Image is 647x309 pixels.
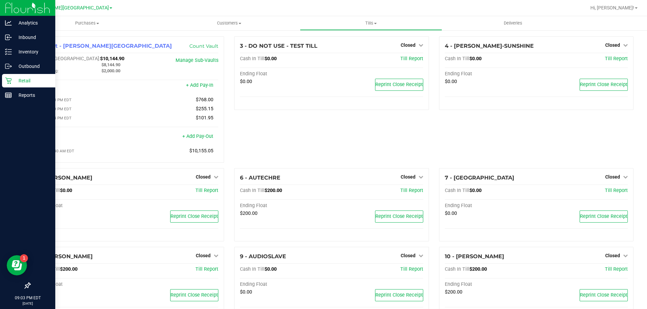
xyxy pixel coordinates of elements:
[442,16,584,30] a: Deliveries
[35,175,92,181] span: 5 - [PERSON_NAME]
[400,56,423,62] a: Till Report
[240,79,252,84] span: $0.00
[35,134,127,140] div: Pay-Outs
[240,210,257,216] span: $200.00
[195,188,218,193] span: Till Report
[375,289,423,301] button: Reprint Close Receipt
[189,148,213,154] span: $10,155.05
[101,62,120,67] span: $8,144.90
[5,92,12,99] inline-svg: Reports
[240,266,265,272] span: Cash In Till
[375,210,423,223] button: Reprint Close Receipt
[101,68,120,73] span: $2,000.00
[35,203,127,209] div: Ending Float
[12,33,52,41] p: Inbound
[265,266,277,272] span: $0.00
[401,253,415,258] span: Closed
[20,254,28,262] iframe: Resource center unread badge
[580,210,628,223] button: Reprint Close Receipt
[445,56,469,62] span: Cash In Till
[240,43,317,49] span: 3 - DO NOT USE - TEST TILL
[7,255,27,275] iframe: Resource center
[375,82,423,87] span: Reprint Close Receipt
[605,188,628,193] a: Till Report
[240,289,252,295] span: $0.00
[5,63,12,70] inline-svg: Outbound
[240,203,332,209] div: Ending Float
[240,281,332,287] div: Ending Float
[445,188,469,193] span: Cash In Till
[196,106,213,112] span: $255.15
[400,266,423,272] span: Till Report
[240,71,332,77] div: Ending Float
[189,43,218,49] a: Count Vault
[186,82,213,88] a: + Add Pay-In
[605,253,620,258] span: Closed
[240,188,265,193] span: Cash In Till
[35,83,127,89] div: Pay-Ins
[401,174,415,180] span: Closed
[196,97,213,103] span: $768.00
[445,43,534,49] span: 4 - [PERSON_NAME]-SUNSHINE
[240,253,286,260] span: 9 - AUDIOSLAVE
[12,19,52,27] p: Analytics
[469,56,482,62] span: $0.00
[445,281,536,287] div: Ending Float
[580,79,628,91] button: Reprint Close Receipt
[60,266,78,272] span: $200.00
[3,295,52,301] p: 09:03 PM EDT
[196,115,213,121] span: $101.95
[196,174,211,180] span: Closed
[12,77,52,85] p: Retail
[100,56,124,62] span: $10,144.90
[445,253,504,260] span: 10 - [PERSON_NAME]
[375,79,423,91] button: Reprint Close Receipt
[445,71,536,77] div: Ending Float
[580,214,627,219] span: Reprint Close Receipt
[12,62,52,70] p: Outbound
[580,82,627,87] span: Reprint Close Receipt
[171,292,218,298] span: Reprint Close Receipt
[580,289,628,301] button: Reprint Close Receipt
[375,292,423,298] span: Reprint Close Receipt
[195,266,218,272] a: Till Report
[265,56,277,62] span: $0.00
[445,203,536,209] div: Ending Float
[176,57,218,63] a: Manage Sub-Vaults
[375,214,423,219] span: Reprint Close Receipt
[605,56,628,62] a: Till Report
[182,133,213,139] a: + Add Pay-Out
[400,188,423,193] a: Till Report
[16,20,158,26] span: Purchases
[240,56,265,62] span: Cash In Till
[12,48,52,56] p: Inventory
[12,91,52,99] p: Reports
[445,79,457,84] span: $0.00
[445,175,514,181] span: 7 - [GEOGRAPHIC_DATA]
[16,16,158,30] a: Purchases
[60,188,72,193] span: $0.00
[35,253,93,260] span: 8 - [PERSON_NAME]
[196,253,211,258] span: Closed
[170,289,218,301] button: Reprint Close Receipt
[3,301,52,306] p: [DATE]
[495,20,531,26] span: Deliveries
[445,289,462,295] span: $200.00
[35,281,127,287] div: Ending Float
[605,174,620,180] span: Closed
[35,43,172,49] span: 1 - Vault - [PERSON_NAME][GEOGRAPHIC_DATA]
[580,292,627,298] span: Reprint Close Receipt
[605,266,628,272] a: Till Report
[5,77,12,84] inline-svg: Retail
[170,210,218,223] button: Reprint Close Receipt
[5,34,12,41] inline-svg: Inbound
[469,266,487,272] span: $200.00
[401,42,415,48] span: Closed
